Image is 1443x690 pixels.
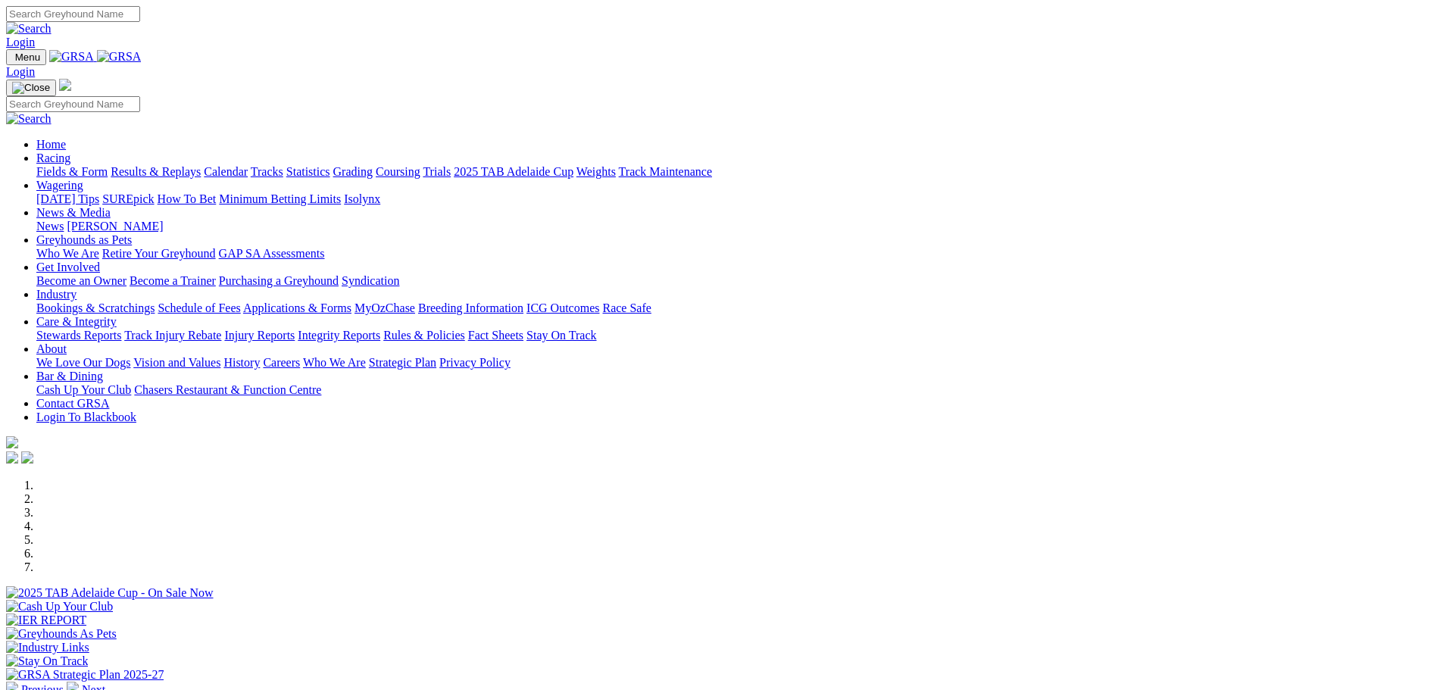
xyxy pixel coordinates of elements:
a: Calendar [204,165,248,178]
a: Login [6,65,35,78]
a: SUREpick [102,192,154,205]
a: Grading [333,165,373,178]
a: History [223,356,260,369]
div: Bar & Dining [36,383,1437,397]
a: Racing [36,151,70,164]
a: Who We Are [36,247,99,260]
a: Track Injury Rebate [124,329,221,342]
a: Schedule of Fees [158,301,240,314]
a: About [36,342,67,355]
a: Fields & Form [36,165,108,178]
a: Fact Sheets [468,329,523,342]
a: Bookings & Scratchings [36,301,155,314]
img: Search [6,22,52,36]
a: Applications & Forms [243,301,351,314]
a: Statistics [286,165,330,178]
img: Industry Links [6,641,89,654]
img: twitter.svg [21,451,33,464]
img: logo-grsa-white.png [59,79,71,91]
a: Who We Are [303,356,366,369]
img: IER REPORT [6,614,86,627]
a: How To Bet [158,192,217,205]
img: Cash Up Your Club [6,600,113,614]
a: [PERSON_NAME] [67,220,163,233]
a: Isolynx [344,192,380,205]
img: Search [6,112,52,126]
a: Integrity Reports [298,329,380,342]
img: GRSA [49,50,94,64]
img: facebook.svg [6,451,18,464]
a: 2025 TAB Adelaide Cup [454,165,573,178]
a: News & Media [36,206,111,219]
img: logo-grsa-white.png [6,436,18,448]
a: Purchasing a Greyhound [219,274,339,287]
a: Stay On Track [526,329,596,342]
button: Toggle navigation [6,80,56,96]
a: Privacy Policy [439,356,511,369]
a: Injury Reports [224,329,295,342]
a: We Love Our Dogs [36,356,130,369]
a: Coursing [376,165,420,178]
a: Bar & Dining [36,370,103,382]
img: GRSA Strategic Plan 2025-27 [6,668,164,682]
a: Rules & Policies [383,329,465,342]
a: Contact GRSA [36,397,109,410]
a: ICG Outcomes [526,301,599,314]
a: Stewards Reports [36,329,121,342]
a: Login To Blackbook [36,411,136,423]
a: Industry [36,288,77,301]
a: Get Involved [36,261,100,273]
a: Results & Replays [111,165,201,178]
a: Greyhounds as Pets [36,233,132,246]
img: 2025 TAB Adelaide Cup - On Sale Now [6,586,214,600]
input: Search [6,96,140,112]
a: Breeding Information [418,301,523,314]
div: Get Involved [36,274,1437,288]
input: Search [6,6,140,22]
a: Track Maintenance [619,165,712,178]
a: Minimum Betting Limits [219,192,341,205]
a: Tracks [251,165,283,178]
a: Retire Your Greyhound [102,247,216,260]
div: About [36,356,1437,370]
img: GRSA [97,50,142,64]
a: Login [6,36,35,48]
a: Become a Trainer [130,274,216,287]
a: Weights [576,165,616,178]
a: Careers [263,356,300,369]
a: Strategic Plan [369,356,436,369]
a: Trials [423,165,451,178]
a: MyOzChase [355,301,415,314]
div: News & Media [36,220,1437,233]
a: Chasers Restaurant & Function Centre [134,383,321,396]
span: Menu [15,52,40,63]
div: Greyhounds as Pets [36,247,1437,261]
div: Racing [36,165,1437,179]
a: GAP SA Assessments [219,247,325,260]
button: Toggle navigation [6,49,46,65]
a: Home [36,138,66,151]
a: Wagering [36,179,83,192]
a: Race Safe [602,301,651,314]
a: News [36,220,64,233]
div: Care & Integrity [36,329,1437,342]
a: Care & Integrity [36,315,117,328]
a: Syndication [342,274,399,287]
a: Become an Owner [36,274,126,287]
img: Close [12,82,50,94]
a: Cash Up Your Club [36,383,131,396]
a: Vision and Values [133,356,220,369]
img: Stay On Track [6,654,88,668]
div: Industry [36,301,1437,315]
a: [DATE] Tips [36,192,99,205]
div: Wagering [36,192,1437,206]
img: Greyhounds As Pets [6,627,117,641]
